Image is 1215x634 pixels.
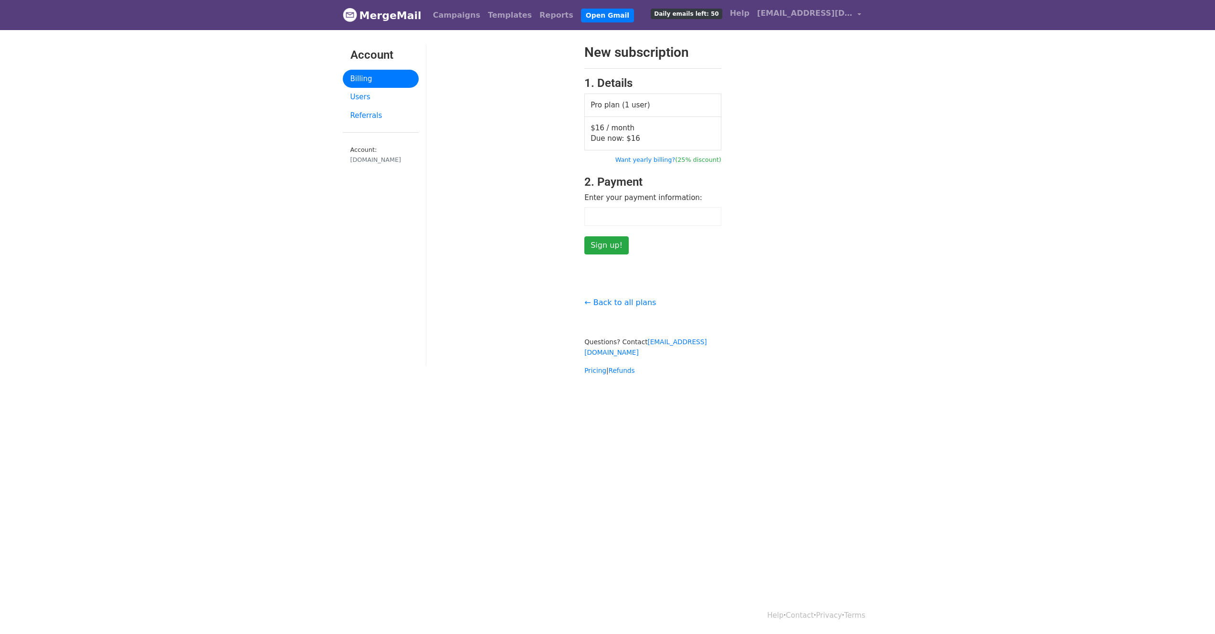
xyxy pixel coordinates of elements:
[484,6,536,25] a: Templates
[584,367,606,374] a: Pricing
[350,48,411,62] h3: Account
[647,4,726,23] a: Daily emails left: 50
[581,9,634,22] a: Open Gmail
[757,8,853,19] span: [EMAIL_ADDRESS][DOMAIN_NAME]
[767,611,783,620] a: Help
[615,156,721,163] a: Want yearly billing?(25% discount)
[584,192,702,203] label: Enter your payment information:
[726,4,753,23] a: Help
[753,4,865,26] a: [EMAIL_ADDRESS][DOMAIN_NAME]
[584,338,707,356] small: Questions? Contact
[609,367,635,374] a: Refunds
[584,338,707,356] a: [EMAIL_ADDRESS][DOMAIN_NAME]
[350,146,411,164] small: Account:
[816,611,842,620] a: Privacy
[350,155,411,164] div: [DOMAIN_NAME]
[343,8,357,22] img: MergeMail logo
[429,6,484,25] a: Campaigns
[536,6,577,25] a: Reports
[591,134,640,143] span: Due now: $
[343,5,422,25] a: MergeMail
[343,70,419,88] a: Billing
[651,9,722,19] span: Daily emails left: 50
[584,175,721,189] h3: 2. Payment
[844,611,865,620] a: Terms
[584,236,629,254] input: Sign up!
[631,134,640,143] span: 16
[584,367,634,374] small: |
[675,156,721,163] span: (25% discount)
[584,76,721,90] h3: 1. Details
[585,94,721,117] td: Pro plan (1 user)
[590,212,716,221] iframe: Secure payment input frame
[584,44,721,61] h2: New subscription
[584,298,656,307] a: ← Back to all plans
[786,611,814,620] a: Contact
[343,106,419,125] a: Referrals
[343,88,419,106] a: Users
[585,116,721,150] td: $16 / month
